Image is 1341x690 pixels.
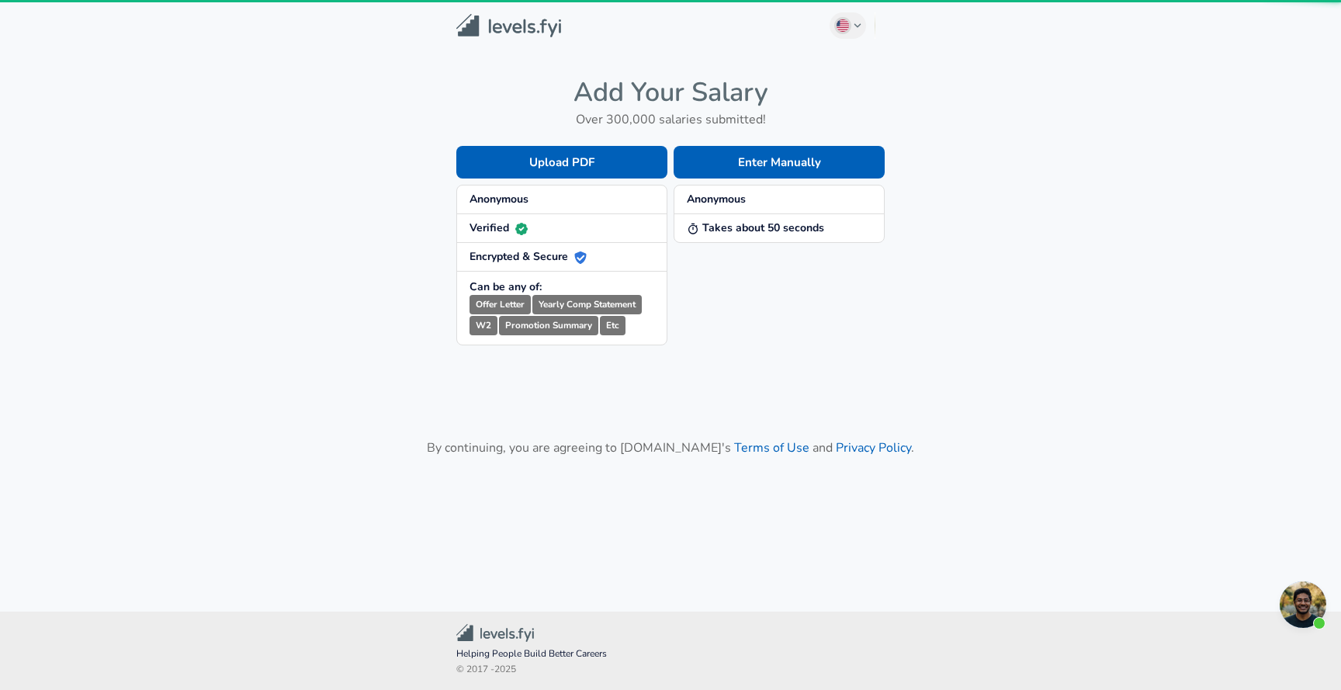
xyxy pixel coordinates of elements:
span: © 2017 - 2025 [456,662,885,678]
strong: Encrypted & Secure [470,249,587,264]
small: Etc [600,316,625,335]
img: English (US) [837,19,849,32]
strong: Takes about 50 seconds [687,220,824,235]
small: Offer Letter [470,295,531,314]
button: English (US) [830,12,867,39]
button: Enter Manually [674,146,885,179]
strong: Anonymous [687,192,746,206]
span: Helping People Build Better Careers [456,647,885,662]
small: Yearly Comp Statement [532,295,642,314]
img: Levels.fyi [456,14,561,38]
button: Upload PDF [456,146,667,179]
small: Promotion Summary [499,316,598,335]
h4: Add Your Salary [456,76,885,109]
img: Levels.fyi Community [456,624,534,642]
div: Open chat [1280,581,1326,628]
a: Privacy Policy [836,439,911,456]
a: Terms of Use [734,439,809,456]
strong: Anonymous [470,192,528,206]
strong: Verified [470,220,528,235]
strong: Can be any of: [470,279,542,294]
small: W2 [470,316,497,335]
h6: Over 300,000 salaries submitted! [456,109,885,130]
